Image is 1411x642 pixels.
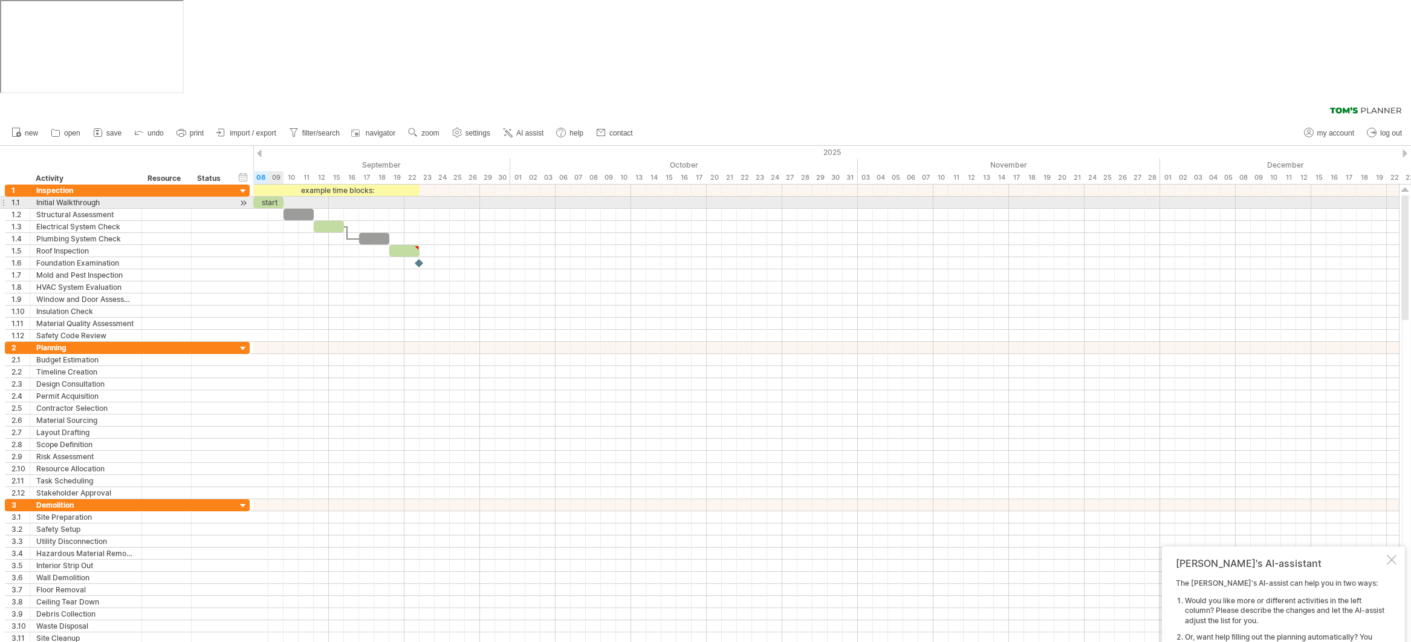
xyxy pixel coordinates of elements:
[36,427,135,438] div: Layout Drafting
[11,475,30,486] div: 2.11
[11,390,30,402] div: 2.4
[174,125,207,141] a: print
[480,171,495,184] div: Monday, 29 September 2025
[36,511,135,523] div: Site Preparation
[1009,171,1024,184] div: Monday, 17 November 2025
[420,171,435,184] div: Tuesday, 23 September 2025
[36,378,135,390] div: Design Consultation
[36,330,135,341] div: Safety Code Review
[465,171,480,184] div: Friday, 26 September 2025
[1266,171,1281,184] div: Wednesday, 10 December 2025
[36,245,135,257] div: Roof Inspection
[213,125,280,141] a: import / export
[1205,171,1221,184] div: Thursday, 4 December 2025
[131,125,167,141] a: undo
[190,129,204,137] span: print
[36,487,135,499] div: Stakeholder Approval
[631,171,646,184] div: Monday, 13 October 2025
[36,475,135,486] div: Task Scheduling
[1190,171,1205,184] div: Wednesday, 3 December 2025
[36,451,135,462] div: Risk Assessment
[8,125,42,141] a: new
[11,439,30,450] div: 2.8
[1024,171,1039,184] div: Tuesday, 18 November 2025
[36,523,135,535] div: Safety Setup
[36,221,135,232] div: Electrical System Check
[36,463,135,474] div: Resource Allocation
[11,596,30,608] div: 3.8
[11,548,30,559] div: 3.4
[979,171,994,184] div: Thursday, 13 November 2025
[36,354,135,365] div: Budget Estimation
[510,159,858,171] div: October 2025
[11,378,30,390] div: 2.3
[1236,171,1251,184] div: Monday, 8 December 2025
[1160,171,1175,184] div: Monday, 1 December 2025
[1364,125,1406,141] a: log out
[1130,171,1145,184] div: Thursday, 27 November 2025
[11,330,30,341] div: 1.12
[1069,171,1085,184] div: Friday, 21 November 2025
[421,129,439,137] span: zoom
[11,281,30,293] div: 1.8
[676,171,692,184] div: Thursday, 16 October 2025
[1301,125,1358,141] a: my account
[11,487,30,499] div: 2.12
[722,171,737,184] div: Tuesday, 21 October 2025
[813,171,828,184] div: Wednesday, 29 October 2025
[11,209,30,220] div: 1.2
[11,366,30,378] div: 2.2
[843,171,858,184] div: Friday, 31 October 2025
[329,171,344,184] div: Monday, 15 September 2025
[737,171,752,184] div: Wednesday, 22 October 2025
[36,318,135,329] div: Material Quality Assessment
[36,439,135,450] div: Scope Definition
[1341,171,1357,184] div: Wednesday, 17 December 2025
[873,171,888,184] div: Tuesday, 4 November 2025
[11,269,30,281] div: 1.7
[609,129,633,137] span: contact
[1251,171,1266,184] div: Tuesday, 9 December 2025
[888,171,903,184] div: Wednesday, 5 November 2025
[36,596,135,608] div: Ceiling Tear Down
[36,390,135,402] div: Permit Acquisition
[782,171,797,184] div: Monday, 27 October 2025
[230,129,276,137] span: import / export
[569,129,583,137] span: help
[36,608,135,620] div: Debris Collection
[1185,596,1384,626] li: Would you like more or different activities in the left column? Please describe the changes and l...
[36,293,135,305] div: Window and Door Assessment
[11,608,30,620] div: 3.9
[571,171,586,184] div: Tuesday, 7 October 2025
[11,451,30,462] div: 2.9
[858,171,873,184] div: Monday, 3 November 2025
[405,125,443,141] a: zoom
[1039,171,1054,184] div: Wednesday, 19 November 2025
[828,171,843,184] div: Thursday, 30 October 2025
[314,171,329,184] div: Friday, 12 September 2025
[48,125,84,141] a: open
[500,125,547,141] a: AI assist
[556,171,571,184] div: Monday, 6 October 2025
[178,159,510,171] div: September 2025
[11,306,30,317] div: 1.10
[36,560,135,571] div: Interior Strip Out
[36,233,135,244] div: Plumbing System Check
[1296,171,1311,184] div: Friday, 12 December 2025
[36,281,135,293] div: HVAC System Evaluation
[36,402,135,414] div: Contractor Selection
[11,402,30,414] div: 2.5
[253,171,268,184] div: Monday, 8 September 2025
[1311,171,1326,184] div: Monday, 15 December 2025
[36,366,135,378] div: Timeline Creation
[11,221,30,232] div: 1.3
[450,171,465,184] div: Thursday, 25 September 2025
[36,185,135,196] div: Inspection
[1054,171,1069,184] div: Thursday, 20 November 2025
[36,499,135,511] div: Demolition
[238,197,249,209] div: scroll to activity
[1145,171,1160,184] div: Friday, 28 November 2025
[148,129,164,137] span: undo
[1317,129,1354,137] span: my account
[11,257,30,269] div: 1.6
